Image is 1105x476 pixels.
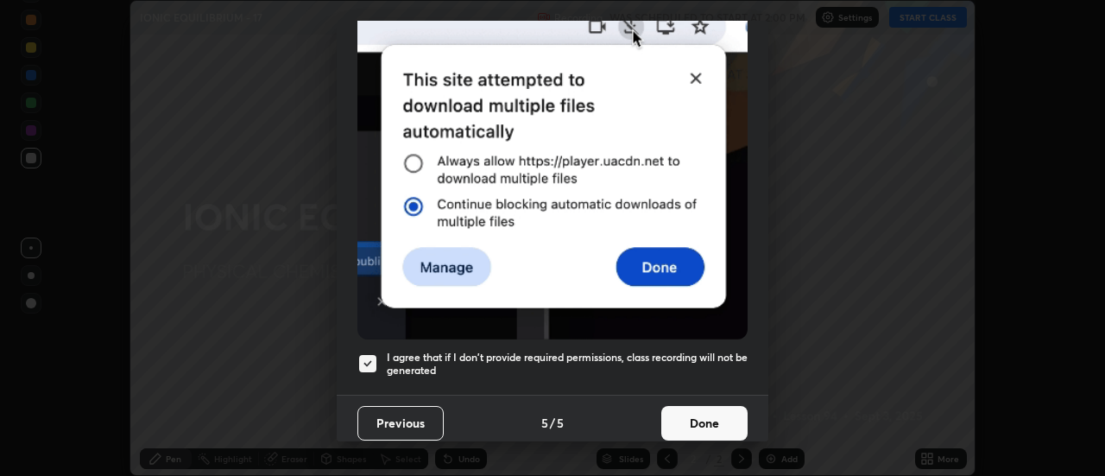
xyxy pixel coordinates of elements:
h4: / [550,414,555,432]
h4: 5 [557,414,564,432]
h5: I agree that if I don't provide required permissions, class recording will not be generated [387,351,748,378]
h4: 5 [541,414,548,432]
button: Previous [357,406,444,441]
button: Done [661,406,748,441]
